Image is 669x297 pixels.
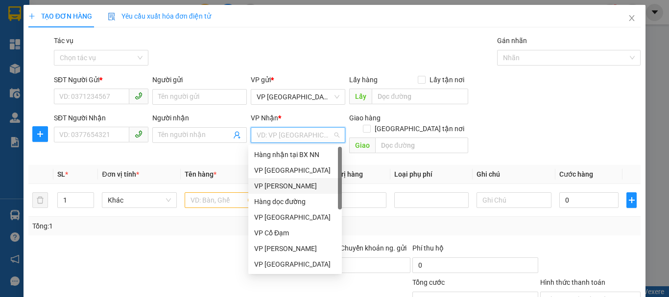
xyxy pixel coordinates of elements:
img: icon [108,13,116,21]
input: Dọc đường [372,89,468,104]
div: VP Cổ Đạm [254,228,336,238]
label: Gán nhãn [497,37,527,45]
input: VD: Bàn, Ghế [185,192,259,208]
div: Hàng nhận tại BX NN [248,147,342,162]
th: Loại phụ phí [390,165,473,184]
span: Lấy hàng [349,76,378,84]
span: close [628,14,636,22]
span: SL [57,170,65,178]
span: Tổng cước [412,278,445,286]
div: VP Mỹ Đình [248,162,342,178]
div: Phí thu hộ [412,243,538,257]
div: VP gửi [251,74,345,85]
span: user-add [233,131,241,139]
span: Giao [349,137,375,153]
input: Ghi Chú [477,192,551,208]
div: Hàng nhận tại BX NN [254,149,336,160]
button: plus [626,192,637,208]
input: 0 [327,192,386,208]
div: Người gửi [152,74,247,85]
div: VP [PERSON_NAME] [254,243,336,254]
span: Yêu cầu xuất hóa đơn điện tử [108,12,211,20]
img: logo.jpg [12,12,61,61]
div: VP Cương Gián [248,241,342,256]
div: VP [GEOGRAPHIC_DATA] [254,165,336,176]
div: VP [PERSON_NAME] [254,181,336,191]
span: Cước hàng [559,170,593,178]
div: Hàng dọc đường [248,194,342,209]
th: Ghi chú [473,165,555,184]
span: Lấy [349,89,372,104]
label: Tác vụ [54,37,73,45]
label: Hình thức thanh toán [540,278,605,286]
div: Tổng: 1 [32,221,259,231]
span: Lấy tận nơi [426,74,468,85]
span: Giá trị hàng [327,170,363,178]
span: TẠO ĐƠN HÀNG [28,12,92,20]
span: [GEOGRAPHIC_DATA] tận nơi [371,123,468,134]
span: plus [627,196,636,204]
li: Cổ Đạm, xã [GEOGRAPHIC_DATA], [GEOGRAPHIC_DATA] [92,24,409,36]
div: VP Hà Đông [248,209,342,225]
div: VP Xuân Giang [248,256,342,272]
b: GỬI : VP [GEOGRAPHIC_DATA] [12,71,146,104]
button: delete [32,192,48,208]
input: Dọc đường [375,137,468,153]
div: SĐT Người Nhận [54,113,148,123]
span: phone [135,130,143,138]
span: Khác [108,193,170,207]
span: plus [33,130,48,138]
div: VP Hoàng Liệt [248,178,342,194]
span: Giao hàng [349,114,381,122]
div: VP [GEOGRAPHIC_DATA] [254,212,336,223]
span: Chuyển khoản ng. gửi [336,243,410,253]
span: plus [28,13,35,20]
button: plus [32,126,48,142]
span: Tên hàng [185,170,216,178]
div: Hàng dọc đường [254,196,336,207]
span: VP Nhận [251,114,278,122]
span: Đơn vị tính [102,170,139,178]
button: Close [618,5,645,32]
div: SĐT Người Gửi [54,74,148,85]
div: VP [GEOGRAPHIC_DATA] [254,259,336,270]
li: Hotline: 1900252555 [92,36,409,48]
span: VP Bình Lộc [257,90,339,104]
div: Người nhận [152,113,247,123]
span: phone [135,92,143,100]
div: VP Cổ Đạm [248,225,342,241]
